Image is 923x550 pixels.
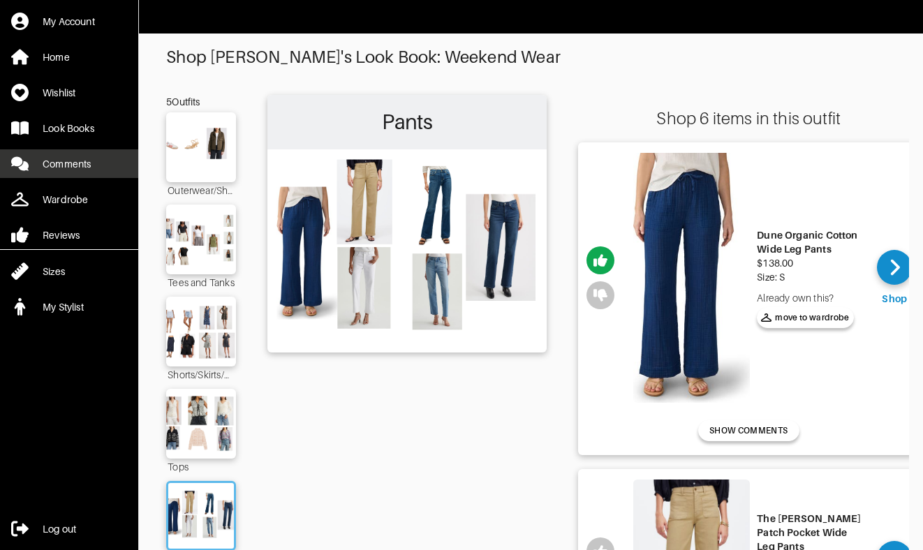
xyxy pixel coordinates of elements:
img: Outfit Shorts/Skirts/Dresses [161,304,241,359]
button: SHOW COMMENTS [698,420,799,441]
div: Home [43,50,70,64]
div: Sizes [43,265,65,278]
div: Wardrobe [43,193,88,207]
div: Look Books [43,121,94,135]
div: Shop 6 items in this outfit [578,109,919,128]
div: Log out [43,522,76,536]
div: Reviews [43,228,80,242]
img: Outfit Pants [165,490,238,542]
a: Shop [877,250,912,306]
h2: Pants [274,102,540,142]
span: move to wardrobe [761,311,850,324]
img: Outfit Outerwear/Shoes [161,119,241,175]
div: My Stylist [43,300,84,314]
div: Size: S [757,270,866,284]
img: Outfit Tops [161,396,241,452]
img: Dune Organic Cotton Wide Leg Pants [633,153,750,403]
div: Shop [882,292,907,306]
div: Tops [166,459,236,474]
div: Shop [PERSON_NAME]'s Look Book: Weekend Wear [166,47,895,67]
div: Comments [43,157,91,171]
div: Dune Organic Cotton Wide Leg Pants [757,228,866,256]
span: SHOW COMMENTS [709,424,788,437]
div: Already own this? [757,291,866,305]
button: move to wardrobe [757,307,854,328]
div: My Account [43,15,95,29]
div: 5 Outfits [166,95,236,109]
div: $138.00 [757,256,866,270]
div: Shorts/Skirts/Dresses [166,366,236,382]
div: Wishlist [43,86,75,100]
img: Outfit Tees and Tanks [161,211,241,267]
div: Outerwear/Shoes [166,182,236,198]
img: Outfit Pants [274,156,540,343]
div: Tees and Tanks [166,274,236,290]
